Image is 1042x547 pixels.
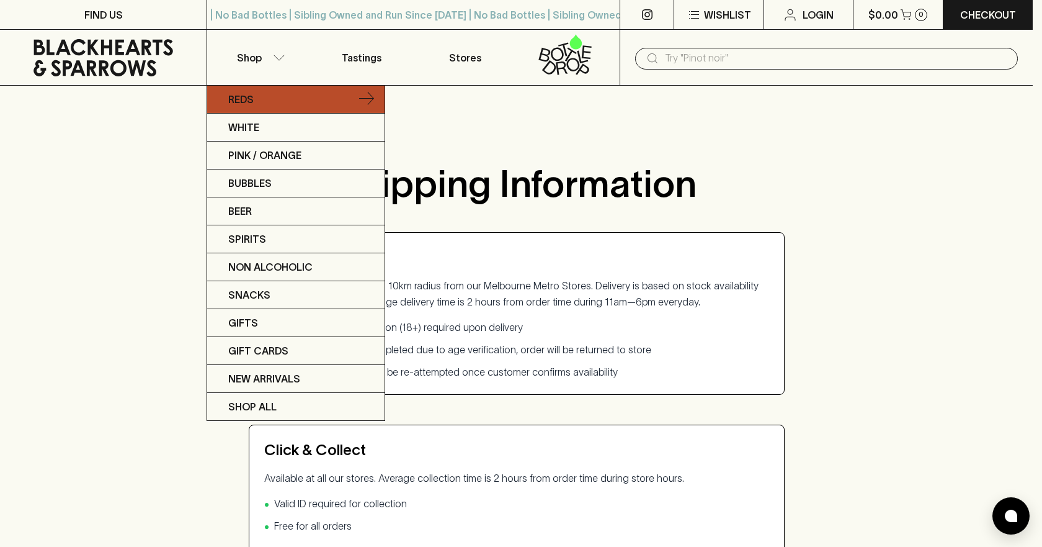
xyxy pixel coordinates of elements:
[1005,510,1017,522] img: bubble-icon
[228,399,277,414] p: SHOP ALL
[207,393,385,420] a: SHOP ALL
[207,309,385,337] a: Gifts
[207,170,385,197] a: Bubbles
[228,92,254,107] p: Reds
[207,86,385,114] a: Reds
[207,365,385,393] a: New Arrivals
[228,343,288,358] p: Gift Cards
[207,197,385,225] a: Beer
[228,148,301,163] p: Pink / Orange
[228,260,313,274] p: Non Alcoholic
[228,176,272,191] p: Bubbles
[207,142,385,170] a: Pink / Orange
[207,253,385,281] a: Non Alcoholic
[207,225,385,253] a: Spirits
[228,315,258,330] p: Gifts
[207,337,385,365] a: Gift Cards
[228,287,270,302] p: Snacks
[228,204,252,219] p: Beer
[207,281,385,309] a: Snacks
[228,232,266,246] p: Spirits
[207,114,385,142] a: White
[228,120,259,135] p: White
[228,371,300,386] p: New Arrivals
